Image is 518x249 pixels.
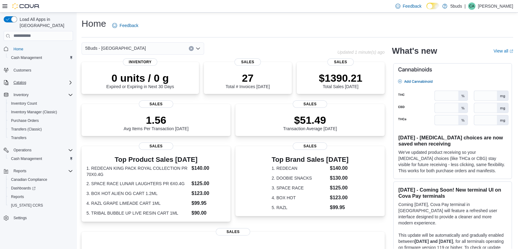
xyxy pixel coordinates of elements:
[9,126,73,133] span: Transfers (Classic)
[139,142,173,150] span: Sales
[86,200,189,206] dt: 4. RAZL GRAPE LIMEADE CART 1ML
[9,108,59,116] a: Inventory Manager (Classic)
[6,201,75,210] button: [US_STATE] CCRS
[110,19,141,32] a: Feedback
[6,193,75,201] button: Reports
[11,55,42,60] span: Cash Management
[11,177,47,182] span: Canadian Compliance
[9,176,73,183] span: Canadian Compliance
[293,100,327,108] span: Sales
[124,114,189,126] p: 1.56
[403,3,421,9] span: Feedback
[6,175,75,184] button: Canadian Compliance
[9,117,41,124] a: Purchase Orders
[13,148,32,153] span: Operations
[11,203,43,208] span: [US_STATE] CCRS
[11,156,42,161] span: Cash Management
[330,184,349,192] dd: $125.00
[86,181,189,187] dt: 2. SPACE RACE LUNAR LAUGHTERS PR 6X0.4G
[493,49,513,53] a: View allExternal link
[272,156,349,163] h3: Top Brand Sales [DATE]
[189,46,194,51] button: Clear input
[398,149,507,174] p: We've updated product receiving so your [MEDICAL_DATA] choices (like THCa or CBG) stay visible fo...
[13,68,31,73] span: Customers
[6,116,75,125] button: Purchase Orders
[9,176,50,183] a: Canadian Compliance
[415,239,453,244] strong: [DATE] and [DATE]
[11,135,26,140] span: Transfers
[11,91,31,99] button: Inventory
[226,72,270,89] div: Total # Invoices [DATE]
[283,114,337,131] div: Transaction Average [DATE]
[6,99,75,108] button: Inventory Count
[11,45,73,53] span: Home
[9,100,73,107] span: Inventory Count
[11,167,29,175] button: Reports
[192,190,226,197] dd: $123.00
[11,186,36,191] span: Dashboards
[319,72,362,89] div: Total Sales [DATE]
[398,201,507,226] p: Coming [DATE], Cova Pay terminal in [GEOGRAPHIC_DATA] will feature a refreshed user interface des...
[9,126,44,133] a: Transfers (Classic)
[330,165,349,172] dd: $140.00
[426,3,439,9] input: Dark Mode
[11,101,37,106] span: Inventory Count
[272,204,327,211] dt: 5. RAZL
[330,204,349,211] dd: $99.95
[1,45,75,53] button: Home
[1,167,75,175] button: Reports
[86,156,226,163] h3: Top Product Sales [DATE]
[6,108,75,116] button: Inventory Manager (Classic)
[120,22,138,29] span: Feedback
[9,54,44,61] a: Cash Management
[17,16,73,29] span: Load All Apps in [GEOGRAPHIC_DATA]
[468,2,475,10] div: Catherine Antonichuk
[319,72,362,84] p: $1390.21
[464,2,466,10] p: |
[327,58,354,66] span: Sales
[6,53,75,62] button: Cash Management
[11,110,57,115] span: Inventory Manager (Classic)
[6,125,75,134] button: Transfers (Classic)
[272,185,327,191] dt: 3. SPACE RACE
[106,72,174,84] p: 0 units / 0 g
[1,91,75,99] button: Inventory
[86,190,189,196] dt: 3. BOX HOT ALIEN OG CART 1.2ML
[11,91,73,99] span: Inventory
[4,42,73,239] nav: Complex example
[11,79,73,86] span: Catalog
[13,80,26,85] span: Catalog
[6,134,75,142] button: Transfers
[124,114,189,131] div: Avg Items Per Transaction [DATE]
[9,185,38,192] a: Dashboards
[192,200,226,207] dd: $99.95
[11,118,39,123] span: Purchase Orders
[9,54,73,61] span: Cash Management
[293,142,327,150] span: Sales
[12,3,40,9] img: Cova
[11,214,29,222] a: Settings
[337,50,384,55] p: Updated 1 minute(s) ago
[330,174,349,182] dd: $130.00
[11,45,26,53] a: Home
[11,127,42,132] span: Transfers (Classic)
[9,134,29,142] a: Transfers
[13,47,23,52] span: Home
[13,216,27,220] span: Settings
[272,165,327,171] dt: 1. REDECAN
[9,202,45,209] a: [US_STATE] CCRS
[469,2,474,10] span: CA
[509,49,513,53] svg: External link
[9,193,26,200] a: Reports
[272,175,327,181] dt: 2. DOOBIE SNACKS
[9,108,73,116] span: Inventory Manager (Classic)
[11,167,73,175] span: Reports
[1,146,75,154] button: Operations
[9,134,73,142] span: Transfers
[330,194,349,201] dd: $123.00
[192,209,226,217] dd: $90.00
[272,195,327,201] dt: 4. BOX HOT
[9,193,73,200] span: Reports
[9,155,73,162] span: Cash Management
[86,210,189,216] dt: 5. TRIBAL BUBBLE UP LIVE RESIN CART 1ML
